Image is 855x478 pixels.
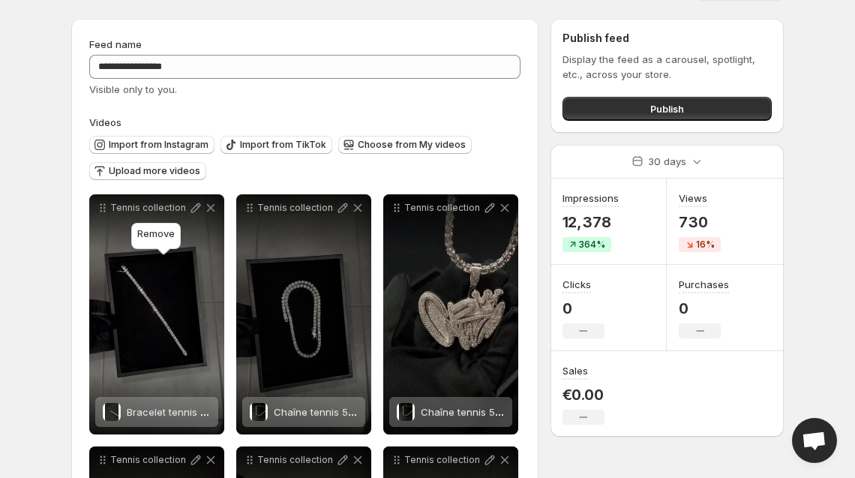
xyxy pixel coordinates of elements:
[383,194,518,434] div: Tennis collectionChaîne tennis 5mmChaîne tennis 5mm
[562,386,604,404] p: €0.00
[562,363,588,378] h3: Sales
[679,213,721,231] p: 730
[109,139,208,151] span: Import from Instagram
[240,139,326,151] span: Import from TikTok
[679,277,729,292] h3: Purchases
[679,299,729,317] p: 0
[257,454,335,466] p: Tennis collection
[89,116,121,128] span: Videos
[89,162,206,180] button: Upload more videos
[562,213,619,231] p: 12,378
[696,239,715,251] span: 16%
[257,202,335,214] p: Tennis collection
[338,136,472,154] button: Choose from My videos
[110,202,188,214] p: Tennis collection
[109,165,200,177] span: Upload more videos
[679,191,707,206] h3: Views
[650,101,684,116] span: Publish
[404,454,482,466] p: Tennis collection
[562,31,772,46] h2: Publish feed
[358,139,466,151] span: Choose from My videos
[274,406,364,418] span: Chaîne tennis 5mm
[562,52,772,82] p: Display the feed as a carousel, spotlight, etc., across your store.
[127,406,223,418] span: Bracelet tennis 5mm
[110,454,188,466] p: Tennis collection
[421,406,511,418] span: Chaîne tennis 5mm
[89,194,224,434] div: Tennis collectionBracelet tennis 5mmBracelet tennis 5mm
[792,418,837,463] div: Open chat
[89,136,214,154] button: Import from Instagram
[648,154,686,169] p: 30 days
[236,194,371,434] div: Tennis collectionChaîne tennis 5mmChaîne tennis 5mm
[89,83,177,95] span: Visible only to you.
[220,136,332,154] button: Import from TikTok
[562,97,772,121] button: Publish
[562,299,604,317] p: 0
[562,191,619,206] h3: Impressions
[404,202,482,214] p: Tennis collection
[562,277,591,292] h3: Clicks
[579,239,605,251] span: 364%
[89,38,142,50] span: Feed name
